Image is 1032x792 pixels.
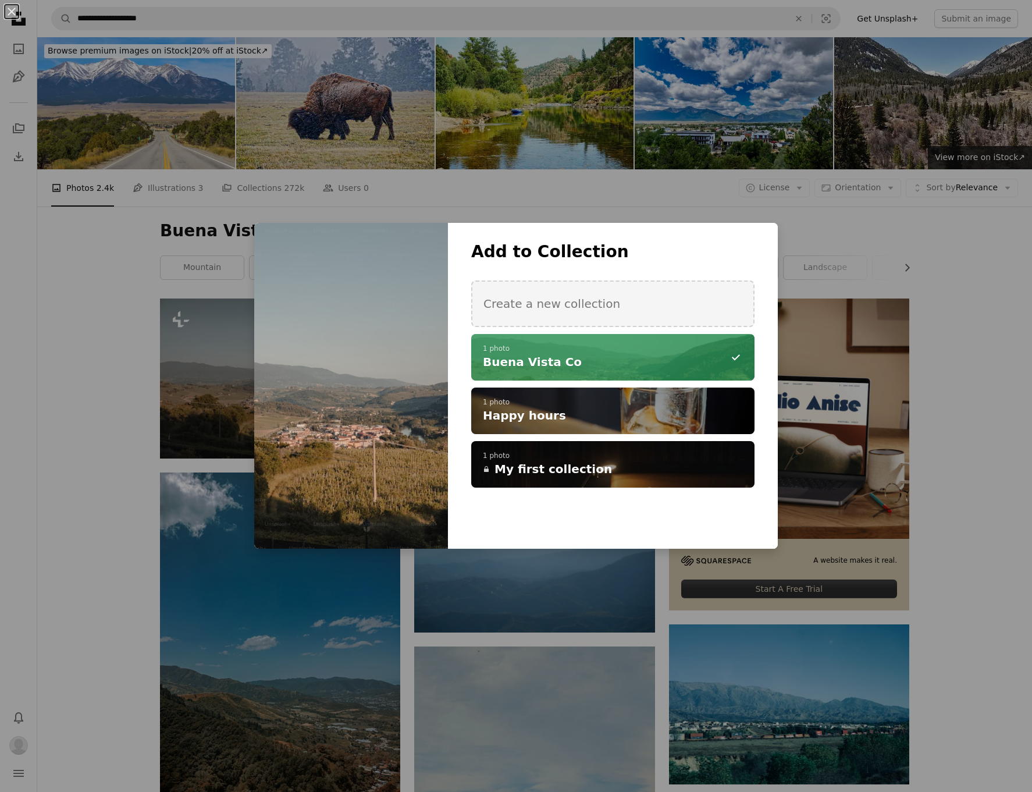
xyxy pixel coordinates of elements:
[494,461,612,477] span: My first collection
[471,334,755,381] button: 1 photoBuena Vista Co
[483,354,582,370] span: Buena Vista Co
[471,280,755,327] button: Create a new collection
[471,441,755,488] button: 1 photoMy first collection
[483,452,743,461] p: 1 photo
[471,241,755,262] h3: Add to Collection
[471,388,755,434] button: 1 photoHappy hours
[483,407,566,424] span: Happy hours
[483,344,743,354] p: 1 photo
[483,398,743,407] p: 1 photo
